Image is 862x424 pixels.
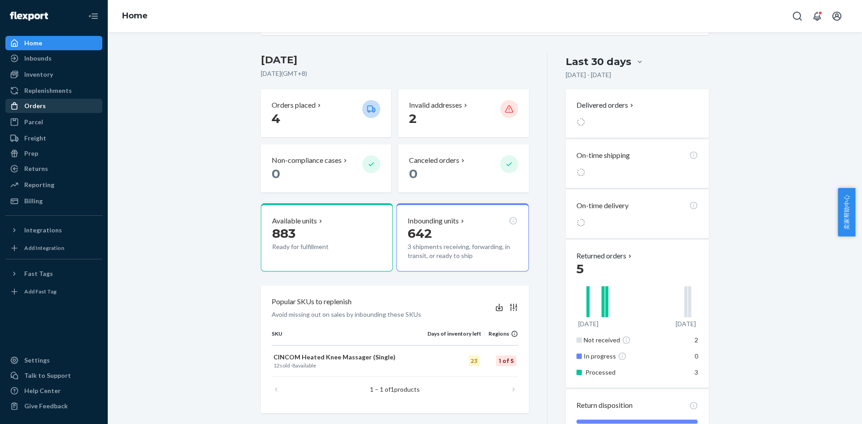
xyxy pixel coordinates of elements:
button: Give Feedback [5,399,102,413]
h3: [DATE] [261,53,529,67]
a: Returns [5,162,102,176]
a: Inventory [5,67,102,82]
a: Freight [5,131,102,145]
a: Home [5,36,102,50]
button: Integrations [5,223,102,237]
div: Last 30 days [566,55,631,69]
p: 1 – 1 of products [370,385,420,394]
button: Inbounding units6423 shipments receiving, forwarding, in transit, or ready to ship [396,203,528,271]
a: Billing [5,194,102,208]
div: Reporting [24,180,54,189]
p: Canceled orders [409,155,459,166]
button: Returned orders [576,251,633,261]
a: Orders [5,99,102,113]
span: 4 [272,111,280,126]
p: Processed [585,368,674,377]
p: [DATE] - [DATE] [566,70,611,79]
a: Reporting [5,178,102,192]
span: 0 [272,166,280,181]
span: 0 [409,166,418,181]
button: Non-compliance cases 0 [261,144,391,192]
button: Open account menu [828,7,846,25]
p: Avoid missing out on sales by inbounding these SKUs [272,310,421,319]
button: Close Navigation [84,7,102,25]
span: 8 [292,362,295,369]
div: Replenishments [24,86,72,95]
div: Inbounds [24,54,52,63]
span: 3 [695,368,698,376]
p: On-time shipping [576,150,630,161]
th: Days of inventory left [427,330,481,345]
p: [DATE] [676,319,696,328]
a: Prep [5,146,102,161]
p: Orders placed [272,100,316,110]
a: Add Fast Tag [5,284,102,299]
span: 12 [273,362,280,369]
div: Prep [24,149,38,158]
p: Ready for fulfillment [272,242,355,251]
p: sold · available [273,362,426,369]
span: 0 [695,352,698,360]
div: Regions [481,330,518,337]
div: Returns [24,164,48,173]
div: Not received [584,336,676,345]
img: Flexport logo [10,12,48,21]
button: Invalid addresses 2 [398,89,528,137]
p: Available units [272,216,317,226]
span: 883 [272,226,295,241]
p: Inbounding units [408,216,459,226]
th: SKU [272,330,427,345]
div: In progress [584,352,676,361]
button: Available units883Ready for fulfillment [261,203,393,271]
div: Talk to Support [24,371,71,380]
div: Add Integration [24,244,64,252]
div: Orders [24,101,46,110]
span: 2 [409,111,417,126]
a: Inbounds [5,51,102,66]
div: Fast Tags [24,269,53,278]
p: Invalid addresses [409,100,462,110]
button: Open Search Box [788,7,806,25]
span: 2 [695,336,698,344]
div: Help Center [24,386,61,395]
p: [DATE] ( GMT+8 ) [261,69,529,78]
ol: breadcrumbs [115,3,155,29]
span: 642 [408,226,432,241]
a: Add Integration [5,241,102,255]
p: Return disposition [576,400,633,411]
span: 5 [576,261,584,276]
div: Parcel [24,118,43,127]
div: Home [24,39,42,48]
div: Freight [24,134,46,143]
div: 1 of 5 [496,355,516,366]
button: Orders placed 4 [261,89,391,137]
button: Open notifications [808,7,826,25]
p: Non-compliance cases [272,155,342,166]
div: Inventory [24,70,53,79]
button: 卖家帮助中心 [838,188,855,236]
button: Fast Tags [5,267,102,281]
p: [DATE] [578,319,598,328]
a: Talk to Support [5,368,102,383]
div: Give Feedback [24,402,68,411]
span: 1 [391,385,394,393]
p: CINCOM Heated Knee Massager (Single) [273,353,426,362]
a: Help Center [5,384,102,398]
p: Popular SKUs to replenish [272,297,352,307]
p: 3 shipments receiving, forwarding, in transit, or ready to ship [408,242,517,260]
div: Billing [24,197,43,205]
a: Home [122,11,148,21]
button: Canceled orders 0 [398,144,528,192]
a: Parcel [5,115,102,129]
p: On-time delivery [576,201,629,211]
a: Settings [5,353,102,367]
div: 23 [469,355,479,366]
div: Integrations [24,226,62,235]
a: Replenishments [5,83,102,98]
div: Settings [24,356,50,365]
button: Delivered orders [576,100,635,110]
div: Add Fast Tag [24,288,57,295]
